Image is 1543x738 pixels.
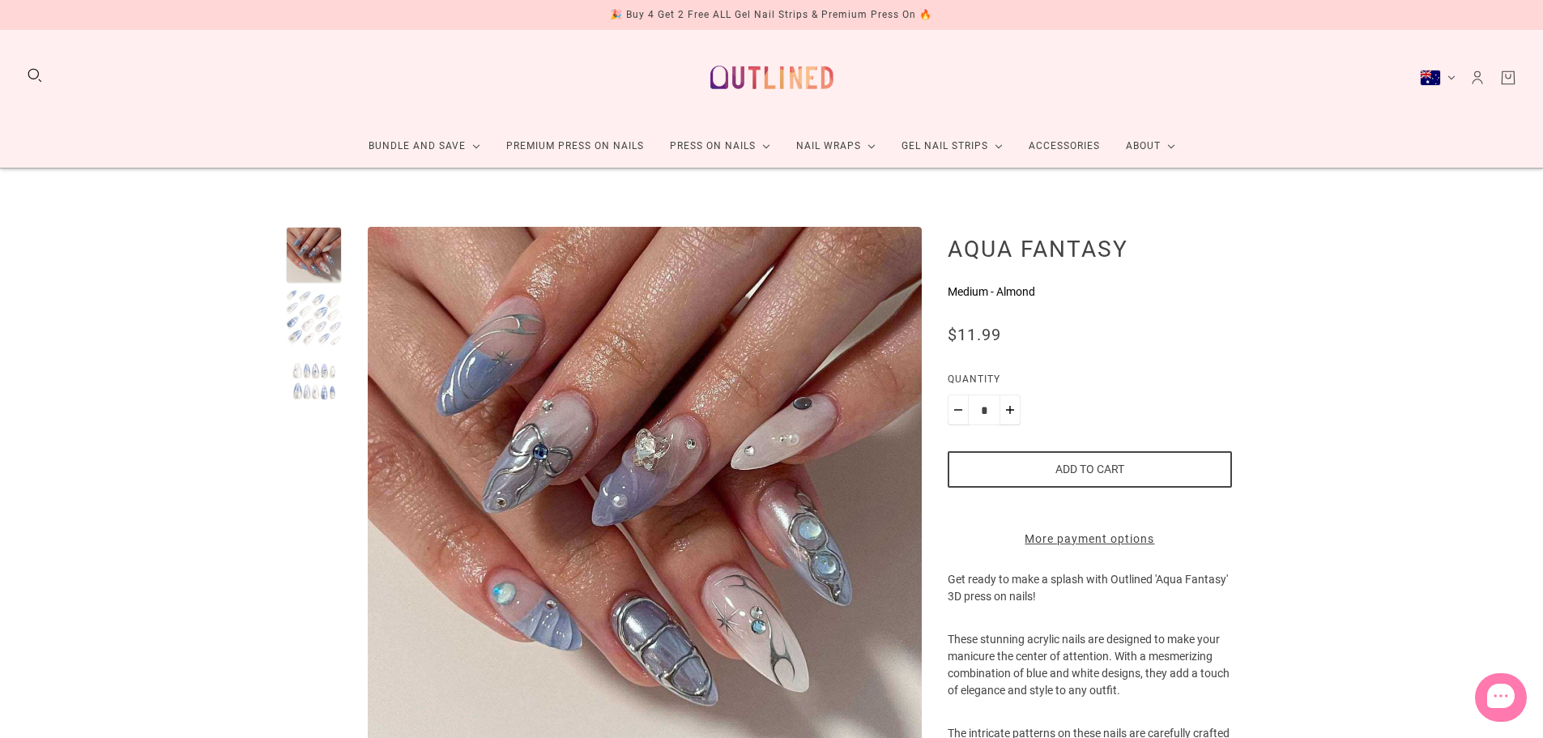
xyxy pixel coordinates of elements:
button: Search [26,66,44,84]
a: About [1113,125,1188,168]
a: Outlined [701,43,843,112]
a: Bundle and Save [356,125,493,168]
button: Minus [948,395,969,425]
p: These stunning acrylic nails are designed to make your manicure the center of attention. With a m... [948,631,1231,725]
a: Gel Nail Strips [889,125,1016,168]
a: Account [1468,69,1486,87]
div: 🎉 Buy 4 Get 2 Free ALL Gel Nail Strips & Premium Press On 🔥 [610,6,932,23]
span: $11.99 [948,325,1001,344]
a: More payment options [948,531,1231,548]
button: Australia [1420,70,1456,86]
a: Premium Press On Nails [493,125,657,168]
a: Accessories [1016,125,1113,168]
h1: Aqua Fantasy [948,235,1231,262]
a: Cart [1499,69,1517,87]
button: Plus [1000,395,1021,425]
p: Get ready to make a splash with Outlined 'Aqua Fantasy' 3D press on nails! [948,571,1231,631]
a: Nail Wraps [783,125,889,168]
label: Quantity [948,371,1231,395]
button: Add to cart [948,451,1231,488]
p: Medium - Almond [948,284,1231,301]
a: Press On Nails [657,125,783,168]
